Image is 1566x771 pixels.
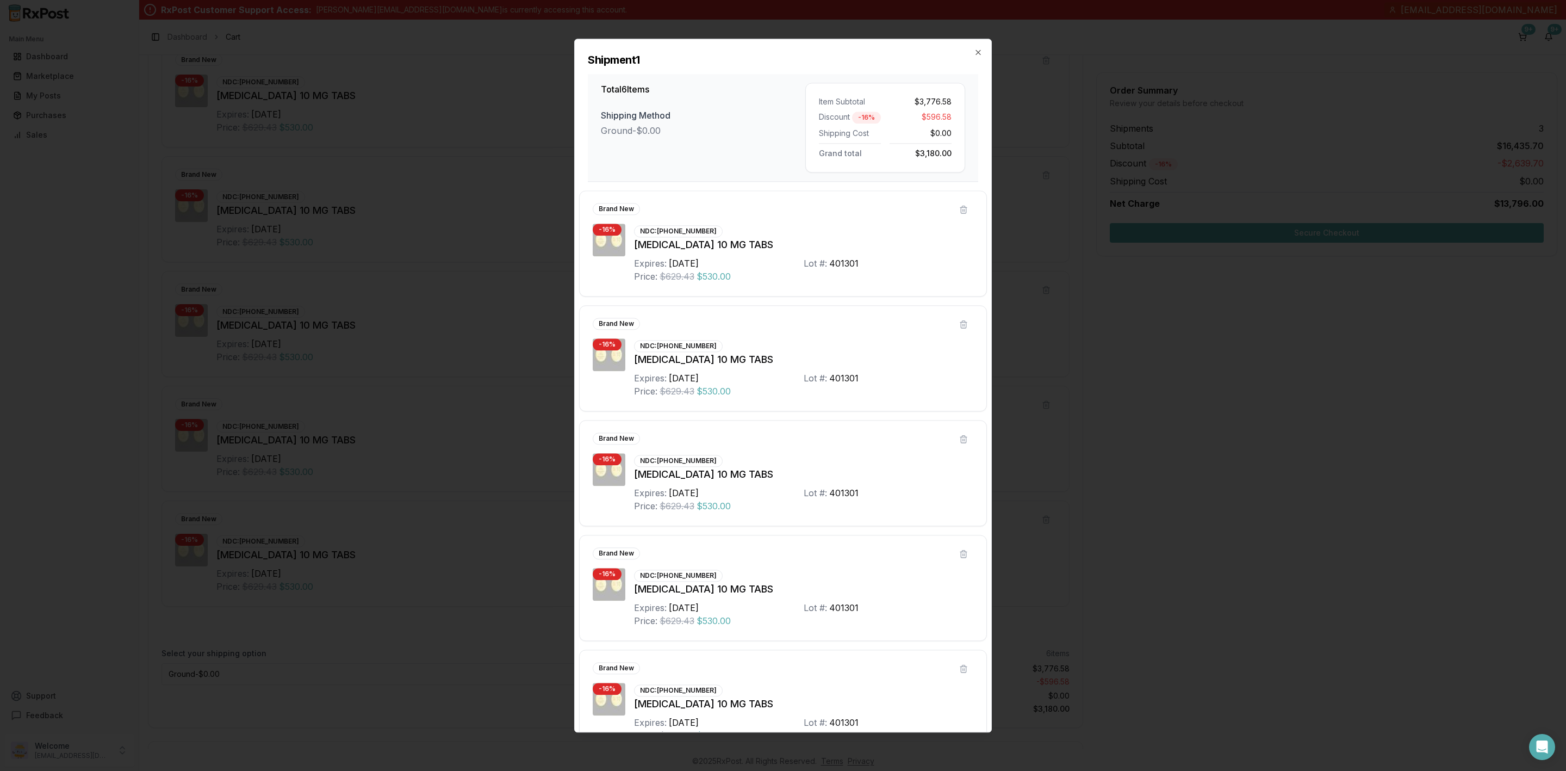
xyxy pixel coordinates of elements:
div: [DATE] [669,601,699,614]
div: Price: [634,499,657,513]
div: Expires: [634,716,667,729]
div: $0.00 [890,128,952,139]
div: NDC: [PHONE_NUMBER] [634,340,723,352]
div: NDC: [PHONE_NUMBER] [634,684,723,696]
div: Ground - $0.00 [601,124,805,137]
div: Brand New [593,203,640,215]
div: Expires: [634,257,667,270]
div: Lot #: [804,257,827,270]
div: - 16 % [593,224,622,236]
div: Expires: [634,372,667,385]
div: Lot #: [804,716,827,729]
div: NDC: [PHONE_NUMBER] [634,455,723,467]
div: - 16 % [593,453,622,465]
span: $530.00 [697,729,731,742]
div: 401301 [829,601,859,614]
div: Expires: [634,601,667,614]
span: $530.00 [697,614,731,627]
div: Brand New [593,547,640,559]
div: [DATE] [669,486,699,499]
span: $530.00 [697,499,731,513]
img: Jardiance 10 MG TABS [593,568,625,601]
div: [MEDICAL_DATA] 10 MG TABS [634,467,973,482]
div: Lot #: [804,372,827,385]
div: NDC: [PHONE_NUMBER] [634,225,723,237]
span: $629.43 [660,729,694,742]
span: $629.43 [660,614,694,627]
span: $629.43 [660,499,694,513]
div: Price: [634,614,657,627]
div: Item Subtotal [819,96,881,107]
img: Jardiance 10 MG TABS [593,683,625,716]
div: Shipping Method [601,109,805,122]
div: Price: [634,385,657,398]
div: 401301 [829,372,859,385]
div: $3,776.58 [890,96,952,107]
div: 401301 [829,716,859,729]
div: [DATE] [669,716,699,729]
div: [DATE] [669,257,699,270]
h2: Shipment 1 [588,52,978,67]
div: [MEDICAL_DATA] 10 MG TABS [634,352,973,367]
span: $530.00 [697,385,731,398]
div: - 16 % [593,683,622,695]
span: $530.00 [697,270,731,283]
div: - 16 % [852,112,881,124]
div: Brand New [593,662,640,674]
img: Jardiance 10 MG TABS [593,338,625,371]
div: Price: [634,729,657,742]
div: [MEDICAL_DATA] 10 MG TABS [634,237,973,252]
div: Brand New [593,318,640,330]
div: - 16 % [593,338,622,350]
span: $3,180.00 [915,146,952,158]
img: Jardiance 10 MG TABS [593,453,625,486]
img: Jardiance 10 MG TABS [593,224,625,256]
h3: Total 6 Items [601,83,805,96]
div: Price: [634,270,657,283]
div: 401301 [829,257,859,270]
div: Lot #: [804,486,827,499]
div: Shipping Cost [819,128,881,139]
div: [DATE] [669,372,699,385]
div: 401301 [829,486,859,499]
div: $596.58 [890,112,952,124]
span: $629.43 [660,270,694,283]
div: NDC: [PHONE_NUMBER] [634,570,723,582]
div: Brand New [593,433,640,445]
div: - 16 % [593,568,622,580]
div: Lot #: [804,601,827,614]
span: $629.43 [660,385,694,398]
span: Discount [819,112,850,124]
div: Expires: [634,486,667,499]
div: [MEDICAL_DATA] 10 MG TABS [634,582,973,597]
div: [MEDICAL_DATA] 10 MG TABS [634,696,973,712]
span: Grand total [819,146,862,158]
